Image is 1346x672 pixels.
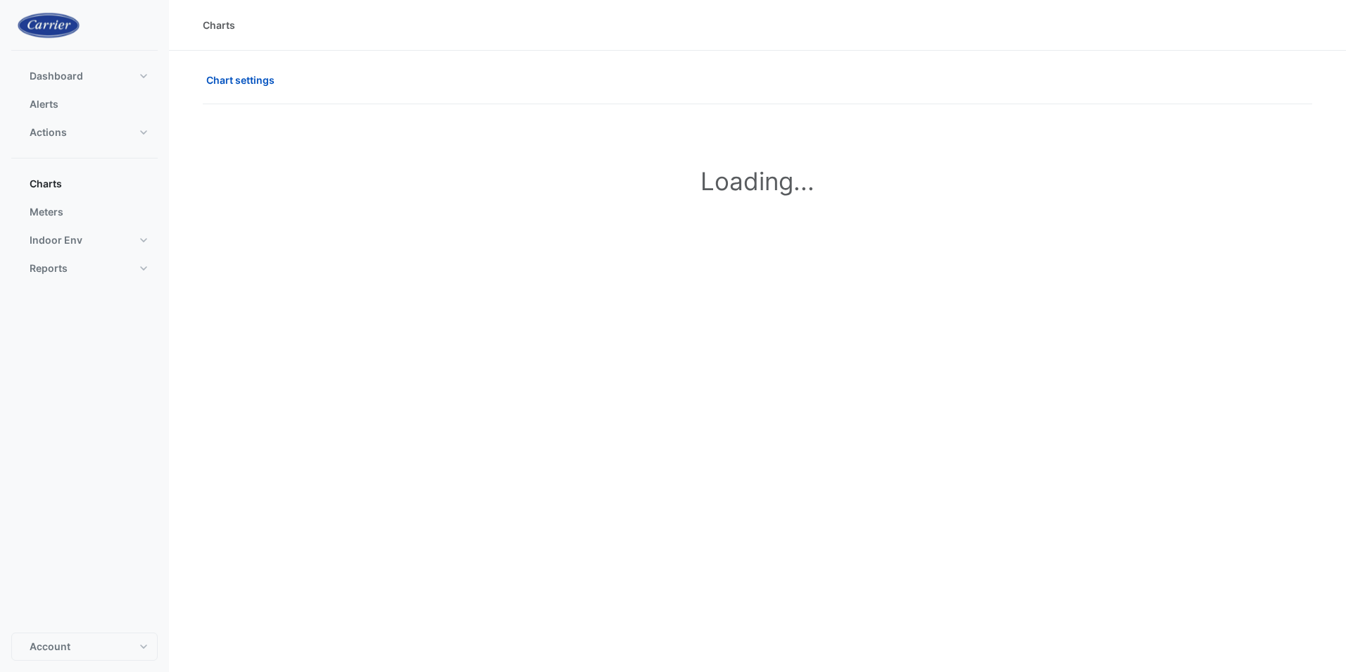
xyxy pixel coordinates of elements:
button: Chart settings [203,68,284,92]
span: Chart settings [206,73,275,87]
button: Account [11,633,158,661]
img: Company Logo [17,11,80,39]
span: Account [30,640,70,654]
span: Reports [30,261,68,275]
span: Meters [30,205,63,219]
span: Indoor Env [30,233,82,247]
span: Dashboard [30,69,83,83]
button: Dashboard [11,62,158,90]
button: Charts [11,170,158,198]
div: Charts [203,18,235,32]
span: Alerts [30,97,58,111]
span: Charts [30,177,62,191]
button: Indoor Env [11,226,158,254]
button: Alerts [11,90,158,118]
h1: Loading... [234,166,1281,196]
button: Meters [11,198,158,226]
button: Actions [11,118,158,147]
span: Actions [30,125,67,139]
button: Reports [11,254,158,282]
